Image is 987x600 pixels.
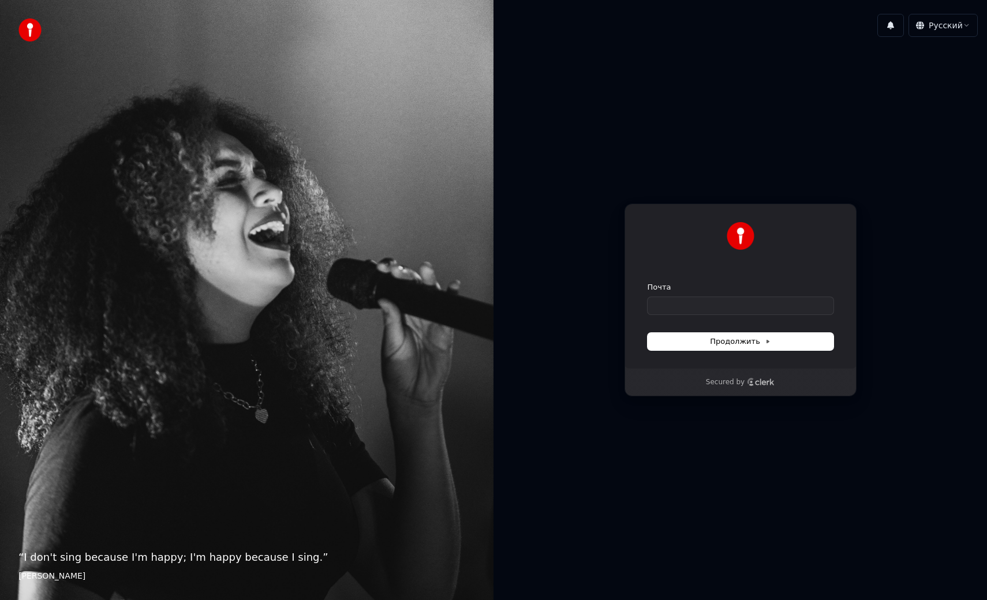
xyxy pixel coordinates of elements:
[18,549,475,565] p: “ I don't sing because I'm happy; I'm happy because I sing. ”
[648,333,833,350] button: Продолжить
[706,378,745,387] p: Secured by
[710,336,771,347] span: Продолжить
[648,282,671,292] label: Почта
[18,18,42,42] img: youka
[727,222,754,250] img: Youka
[18,570,475,582] footer: [PERSON_NAME]
[747,378,775,386] a: Clerk logo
